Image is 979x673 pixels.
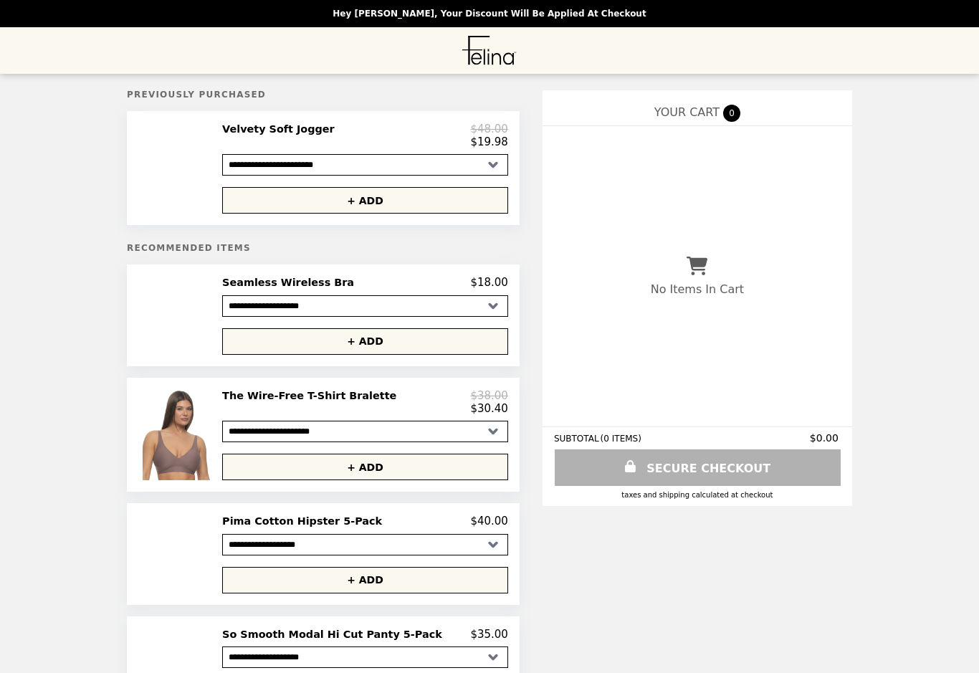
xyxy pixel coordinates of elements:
[462,36,516,65] img: Brand Logo
[222,567,508,593] button: + ADD
[222,389,402,402] h2: The Wire-Free T-Shirt Bralette
[810,432,841,444] span: $0.00
[470,123,508,135] p: $48.00
[222,646,508,668] select: Select a product variant
[148,515,210,593] img: Pima Cotton Hipster 5-Pack
[222,628,448,641] h2: So Smooth Modal Hi Cut Panty 5-Pack
[333,9,646,19] p: Hey [PERSON_NAME], your discount will be applied at checkout
[554,434,601,444] span: SUBTOTAL
[222,123,340,135] h2: Velvety Soft Jogger
[470,389,508,402] p: $38.00
[651,282,744,296] p: No Items In Cart
[143,123,214,214] img: Velvety Soft Jogger
[127,243,520,253] h5: Recommended Items
[222,421,508,442] select: Select a product variant
[470,402,508,415] p: $30.40
[470,135,508,148] p: $19.98
[222,534,508,555] select: Select a product variant
[470,515,508,528] p: $40.00
[601,434,641,444] span: ( 0 ITEMS )
[222,515,388,528] h2: Pima Cotton Hipster 5-Pack
[470,628,508,641] p: $35.00
[654,105,720,119] span: YOUR CART
[222,187,508,214] button: + ADD
[470,276,508,289] p: $18.00
[222,328,508,355] button: + ADD
[222,295,508,317] select: Select a product variant
[222,276,360,289] h2: Seamless Wireless Bra
[554,491,841,499] div: Taxes and Shipping calculated at checkout
[143,389,214,480] img: The Wire-Free T-Shirt Bralette
[222,454,508,480] button: + ADD
[127,90,520,100] h5: Previously Purchased
[222,154,508,176] select: Select a product variant
[723,105,740,122] span: 0
[148,276,210,354] img: Seamless Wireless Bra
